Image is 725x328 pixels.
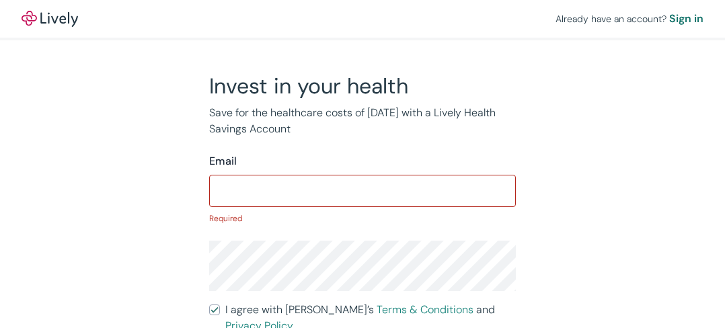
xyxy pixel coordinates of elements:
a: Terms & Conditions [377,302,473,317]
img: Lively [22,11,78,27]
p: Save for the healthcare costs of [DATE] with a Lively Health Savings Account [209,105,516,137]
div: Already have an account? [556,11,703,27]
label: Email [209,153,237,169]
h2: Invest in your health [209,73,516,99]
a: Sign in [669,11,703,27]
p: Required [209,212,516,224]
a: LivelyLively [22,11,78,27]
